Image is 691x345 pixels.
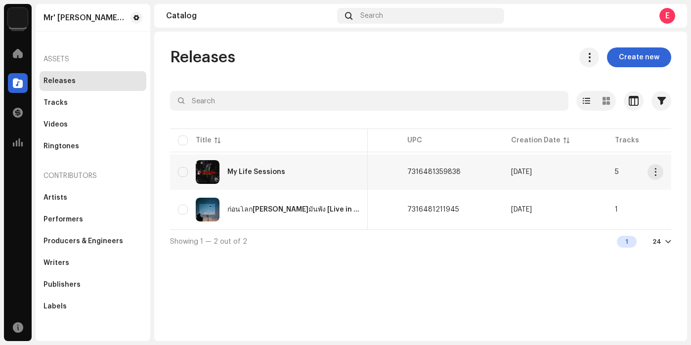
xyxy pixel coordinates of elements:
[43,281,81,289] div: Publishers
[407,169,461,175] span: 7316481359838
[196,135,212,145] div: Title
[40,231,146,251] re-m-nav-item: Producers & Engineers
[40,115,146,134] re-m-nav-item: Videos
[511,206,532,213] span: Aug 27, 2025
[511,135,561,145] div: Creation Date
[607,47,671,67] button: Create new
[615,169,619,175] span: 5
[659,8,675,24] div: E
[652,238,661,246] div: 24
[40,188,146,208] re-m-nav-item: Artists
[40,297,146,316] re-m-nav-item: Labels
[196,160,219,184] img: 7b32ceed-f11d-47cf-a9ed-7bf26b51b970
[407,206,459,213] span: 7316481211945
[43,302,67,310] div: Labels
[40,136,146,156] re-m-nav-item: Ringtones
[170,91,568,111] input: Search
[40,210,146,229] re-m-nav-item: Performers
[8,8,28,28] img: de0d2825-999c-4937-b35a-9adca56ee094
[615,206,618,213] span: 1
[43,142,79,150] div: Ringtones
[40,93,146,113] re-m-nav-item: Tracks
[40,164,146,188] re-a-nav-header: Contributors
[40,275,146,295] re-m-nav-item: Publishers
[43,77,76,85] div: Releases
[43,237,123,245] div: Producers & Engineers
[43,194,67,202] div: Artists
[40,253,146,273] re-m-nav-item: Writers
[170,47,235,67] span: Releases
[511,169,532,175] span: Sep 30, 2025
[170,238,247,245] span: Showing 1 — 2 out of 2
[166,12,333,20] div: Catalog
[43,259,69,267] div: Writers
[40,47,146,71] re-a-nav-header: Assets
[43,121,68,129] div: Videos
[196,198,219,221] img: afc262ba-68d2-4747-8498-1a13df78cf79
[619,47,659,67] span: Create new
[227,206,360,213] div: ก่อนโลกทั้งใบมันพัง [Live in Nathon Campview]
[40,71,146,91] re-m-nav-item: Releases
[43,99,68,107] div: Tracks
[617,236,637,248] div: 1
[43,216,83,223] div: Performers
[43,14,127,22] div: Mr' พระจันทร์_Mrs. Krongkarn Kaewjamras
[227,169,285,175] div: My Life Sessions
[360,12,383,20] span: Search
